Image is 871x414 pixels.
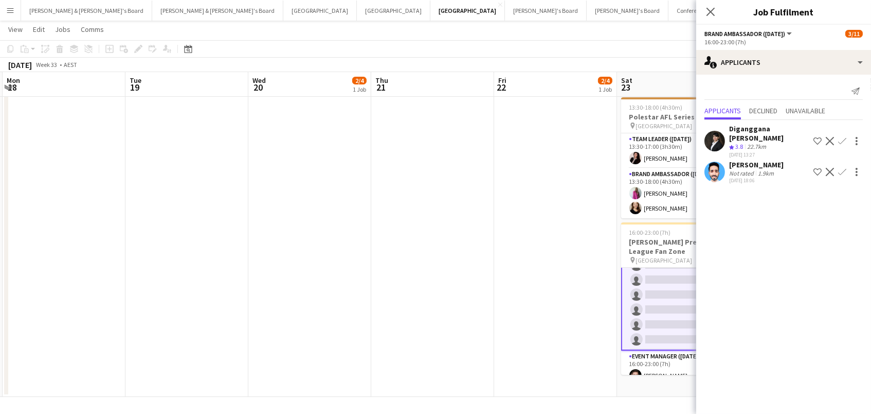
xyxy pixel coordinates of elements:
span: 23 [620,81,632,93]
span: [GEOGRAPHIC_DATA] [636,122,693,130]
button: [PERSON_NAME] & [PERSON_NAME]'s Board [152,1,283,21]
span: [GEOGRAPHIC_DATA] [636,256,693,264]
a: Jobs [51,23,75,36]
span: Brand Ambassador (Saturday) [704,30,785,38]
div: [PERSON_NAME] [729,160,784,169]
app-card-role: Event Manager ([DATE])1/116:00-23:00 (7h)[PERSON_NAME] [621,351,736,386]
span: Thu [375,76,388,85]
a: Comms [77,23,108,36]
h3: Polestar AFL Series [621,112,736,122]
span: 18 [5,81,20,93]
span: Comms [81,25,104,34]
a: Edit [29,23,49,36]
div: [DATE] [8,60,32,70]
span: 20 [251,81,266,93]
span: Jobs [55,25,70,34]
button: [GEOGRAPHIC_DATA] [357,1,430,21]
button: [GEOGRAPHIC_DATA] [430,1,505,21]
a: View [4,23,27,36]
app-card-role: Brand Ambassador ([DATE])2/213:30-18:00 (4h30m)[PERSON_NAME][PERSON_NAME] [621,168,736,218]
div: Not rated [729,169,756,177]
button: Conference Board [668,1,732,21]
button: [PERSON_NAME] & [PERSON_NAME]'s Board [21,1,152,21]
span: 22 [497,81,506,93]
app-job-card: 13:30-18:00 (4h30m)3/3Polestar AFL Series [GEOGRAPHIC_DATA]2 RolesTeam Leader ([DATE])1/113:30-17... [621,97,736,218]
span: Edit [33,25,45,34]
span: 2/4 [352,77,367,84]
div: 1 Job [598,85,612,93]
div: [DATE] 18:06 [729,177,784,184]
span: 19 [128,81,141,93]
span: Sat [621,76,632,85]
span: 13:30-18:00 (4h30m) [629,104,683,111]
span: Week 33 [34,61,60,68]
div: AEST [64,61,77,68]
span: Declined [749,107,777,114]
div: 22.7km [745,143,768,151]
span: Wed [252,76,266,85]
div: 16:00-23:00 (7h) [704,38,863,46]
div: 1.9km [756,169,776,177]
span: 16:00-23:00 (7h) [629,229,671,236]
span: 3/11 [845,30,863,38]
app-card-role: Team Leader ([DATE])1/113:30-17:00 (3h30m)[PERSON_NAME] [621,133,736,168]
span: View [8,25,23,34]
span: 21 [374,81,388,93]
h3: Job Fulfilment [696,5,871,19]
button: [PERSON_NAME]'s Board [505,1,587,21]
div: Diganggana [PERSON_NAME] [729,124,809,143]
button: Brand Ambassador ([DATE]) [704,30,793,38]
app-job-card: 16:00-23:00 (7h)3/11[PERSON_NAME] Premier League Fan Zone [GEOGRAPHIC_DATA]2 Roles[PERSON_NAME] E... [621,222,736,375]
button: [GEOGRAPHIC_DATA] [283,1,357,21]
button: [PERSON_NAME]'s Board [587,1,668,21]
div: 1 Job [353,85,366,93]
span: Mon [7,76,20,85]
span: Unavailable [786,107,825,114]
div: Applicants [696,50,871,75]
span: Tue [130,76,141,85]
div: [DATE] 13:27 [729,151,809,158]
span: 2/4 [598,77,612,84]
span: 3.8 [735,143,743,150]
h3: [PERSON_NAME] Premier League Fan Zone [621,237,736,256]
span: Fri [498,76,506,85]
span: Applicants [704,107,741,114]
